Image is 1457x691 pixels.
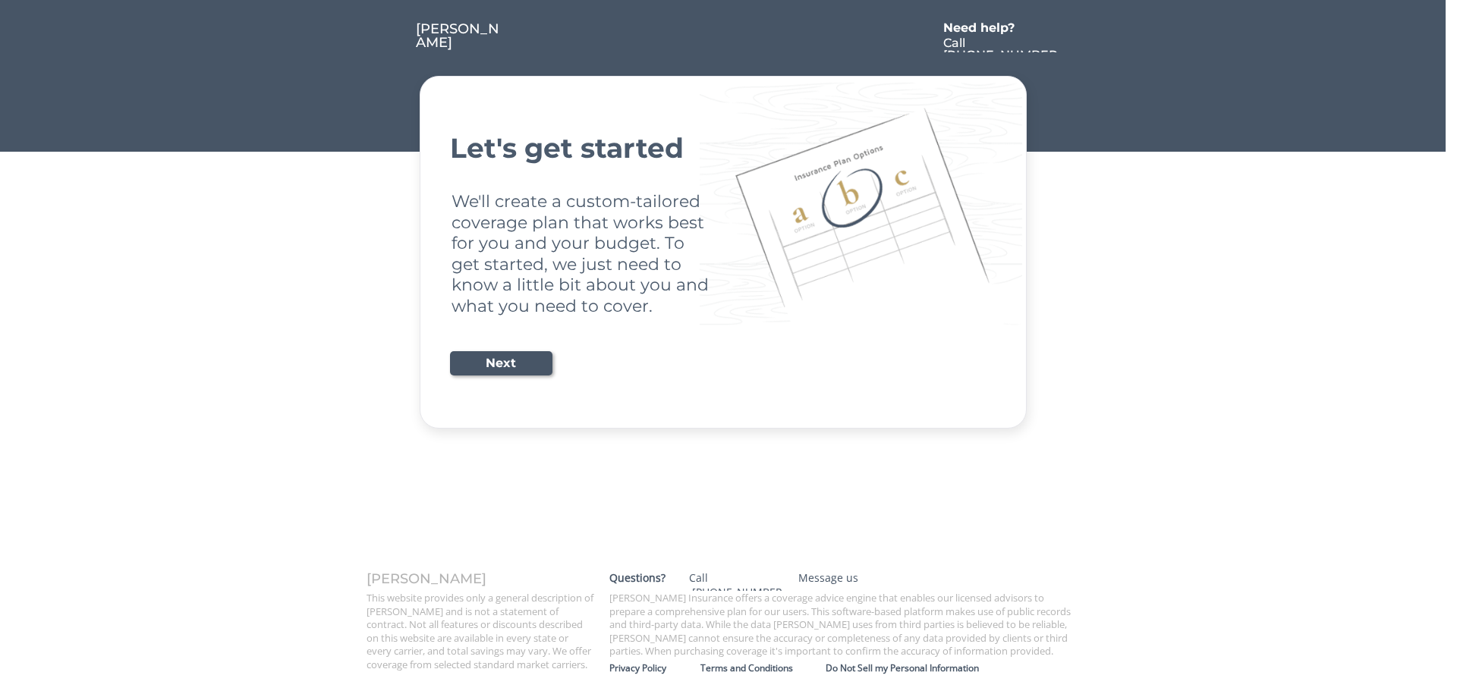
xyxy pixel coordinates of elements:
[416,22,503,52] a: [PERSON_NAME]
[450,134,996,162] div: Let's get started
[826,662,1087,674] div: Do Not Sell my Personal Information
[700,662,826,676] a: Terms and Conditions
[943,37,1060,74] div: Call [PHONE_NUMBER]
[367,572,594,586] div: [PERSON_NAME]
[609,571,673,586] div: Questions?
[367,592,594,671] div: This website provides only a general description of [PERSON_NAME] and is not a statement of contr...
[943,22,1031,34] div: Need help?
[609,662,700,674] div: Privacy Policy
[791,571,900,591] a: Message us
[609,592,1080,658] div: [PERSON_NAME] Insurance offers a coverage advice engine that enables our licensed advisors to pre...
[798,571,892,586] div: Message us
[943,37,1060,52] a: Call [PHONE_NUMBER]
[700,662,826,674] div: Terms and Conditions
[826,662,1087,676] a: Do Not Sell my Personal Information
[452,191,712,316] div: We'll create a custom-tailored coverage plan that works best for you and your budget. To get star...
[609,662,700,676] a: Privacy Policy
[681,571,791,591] a: Call [PHONE_NUMBER]
[689,571,783,614] div: Call [PHONE_NUMBER]
[416,22,503,49] div: [PERSON_NAME]
[450,351,552,375] button: Next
